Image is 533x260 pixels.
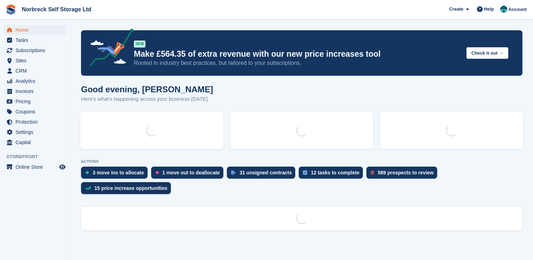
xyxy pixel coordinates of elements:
span: CRM [16,66,58,76]
span: Analytics [16,76,58,86]
span: Settings [16,127,58,137]
a: menu [4,107,67,117]
a: menu [4,45,67,55]
span: Invoices [16,86,58,96]
a: 12 tasks to complete [299,167,366,182]
a: 15 price increase opportunities [81,182,174,198]
a: menu [4,117,67,127]
p: Rooted in industry best practices, but tailored to your subscriptions. [134,59,461,67]
p: Make £564.35 of extra revenue with our new price increases tool [134,49,461,59]
span: Online Store [16,162,58,172]
a: 31 unsigned contracts [227,167,299,182]
span: Capital [16,137,58,147]
a: menu [4,56,67,66]
img: price_increase_opportunities-93ffe204e8149a01c8c9dc8f82e8f89637d9d84a8eef4429ea346261dce0b2c0.svg [85,187,91,190]
a: menu [4,162,67,172]
a: Preview store [58,163,67,171]
h1: Good evening, [PERSON_NAME] [81,85,213,94]
div: 31 unsigned contracts [240,170,292,175]
span: Storefront [6,153,70,160]
a: menu [4,86,67,96]
a: 1 move out to deallocate [151,167,227,182]
div: 1 move out to deallocate [162,170,220,175]
a: menu [4,66,67,76]
a: menu [4,76,67,86]
img: move_outs_to_deallocate_icon-f764333ba52eb49d3ac5e1228854f67142a1ed5810a6f6cc68b1a99e826820c5.svg [155,171,159,175]
span: Create [449,6,463,13]
div: 15 price increase opportunities [94,185,167,191]
a: 3 move ins to allocate [81,167,151,182]
a: menu [4,35,67,45]
div: 589 prospects to review [378,170,434,175]
div: NEW [134,41,145,48]
img: task-75834270c22a3079a89374b754ae025e5fb1db73e45f91037f5363f120a921f8.svg [303,171,307,175]
div: 3 move ins to allocate [93,170,144,175]
p: ACTIONS [81,159,522,164]
img: stora-icon-8386f47178a22dfd0bd8f6a31ec36ba5ce8667c1dd55bd0f319d3a0aa187defe.svg [6,4,16,15]
span: Help [484,6,494,13]
img: prospect-51fa495bee0391a8d652442698ab0144808aea92771e9ea1ae160a38d050c398.svg [371,171,374,175]
span: Account [508,6,527,13]
button: Check it out → [466,47,508,59]
span: Subscriptions [16,45,58,55]
a: menu [4,137,67,147]
a: menu [4,127,67,137]
img: Sally King [500,6,507,13]
div: 12 tasks to complete [311,170,359,175]
a: menu [4,25,67,35]
span: Coupons [16,107,58,117]
img: contract_signature_icon-13c848040528278c33f63329250d36e43548de30e8caae1d1a13099fd9432cc5.svg [231,171,236,175]
a: Norbreck Self Storage Ltd [19,4,94,15]
span: Home [16,25,58,35]
span: Protection [16,117,58,127]
span: Tasks [16,35,58,45]
img: move_ins_to_allocate_icon-fdf77a2bb77ea45bf5b3d319d69a93e2d87916cf1d5bf7949dd705db3b84f3ca.svg [85,171,89,175]
a: 589 prospects to review [366,167,441,182]
a: menu [4,97,67,106]
p: Here's what's happening across your business [DATE] [81,95,213,103]
span: Sites [16,56,58,66]
span: Pricing [16,97,58,106]
img: price-adjustments-announcement-icon-8257ccfd72463d97f412b2fc003d46551f7dbcb40ab6d574587a9cd5c0d94... [84,29,134,69]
